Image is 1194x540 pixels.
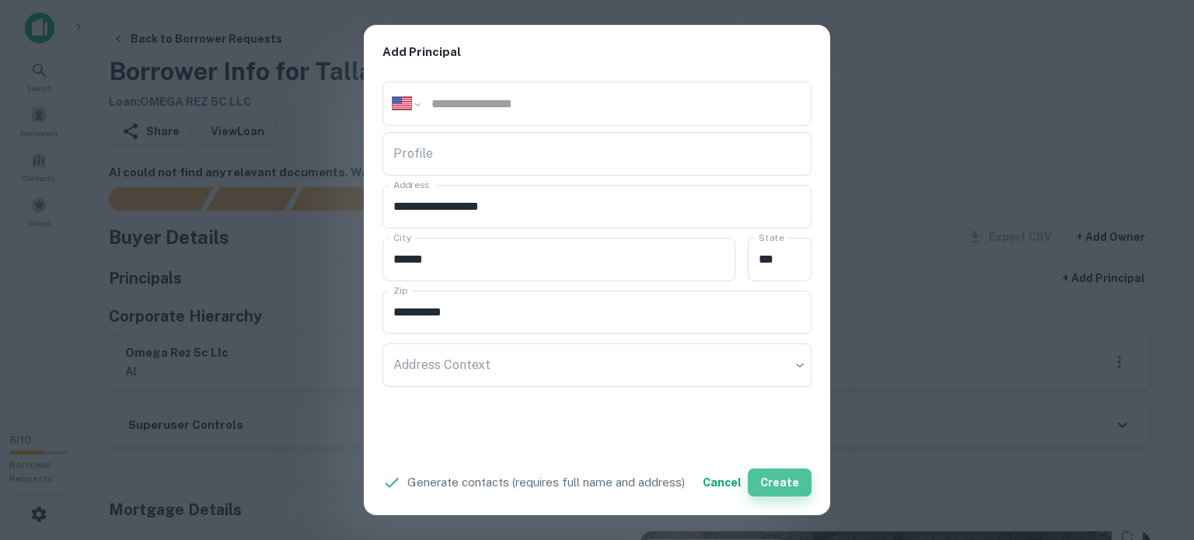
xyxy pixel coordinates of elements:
[393,284,407,297] label: Zip
[1116,416,1194,490] iframe: Chat Widget
[393,178,429,191] label: Address
[759,231,784,244] label: State
[393,231,411,244] label: City
[382,343,812,387] div: ​
[696,469,748,496] button: Cancel
[407,473,685,492] p: Generate contacts (requires full name and address)
[748,469,812,496] button: Create
[364,25,830,80] h2: Add Principal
